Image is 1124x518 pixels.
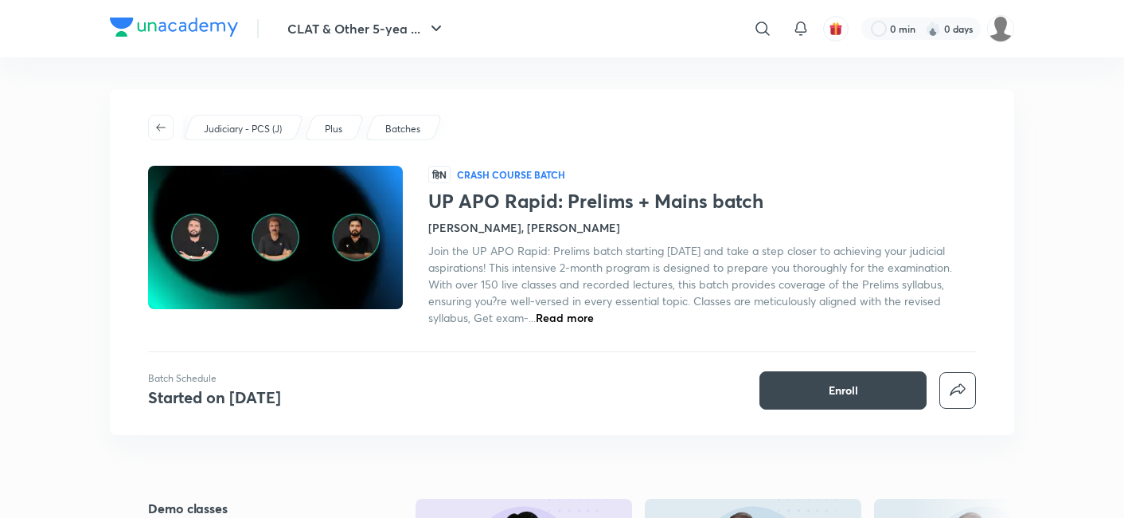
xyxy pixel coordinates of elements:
p: Plus [325,122,342,136]
a: Company Logo [110,18,238,41]
img: Company Logo [110,18,238,37]
span: Read more [536,310,594,325]
button: CLAT & Other 5-yea ... [278,13,455,45]
span: Join the UP APO Rapid: Prelims batch starting [DATE] and take a step closer to achieving your jud... [428,243,952,325]
a: Plus [322,122,345,136]
h5: Demo classes [148,499,365,518]
img: Thumbnail [146,164,405,311]
button: avatar [823,16,849,41]
h4: Started on [DATE] [148,387,281,408]
button: Enroll [759,371,927,410]
p: Batch Schedule [148,371,281,386]
h4: [PERSON_NAME], [PERSON_NAME] [428,219,620,236]
p: Batches [385,122,420,136]
img: avatar [829,22,843,36]
p: Crash course Batch [457,168,565,181]
img: Basudha [987,15,1014,42]
span: हिN [428,166,451,183]
p: Judiciary - PCS (J) [204,122,282,136]
span: Enroll [829,383,858,398]
a: Judiciary - PCS (J) [201,122,285,136]
a: Batches [383,122,423,136]
img: streak [925,21,941,37]
h1: UP APO Rapid: Prelims + Mains batch [428,190,976,213]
